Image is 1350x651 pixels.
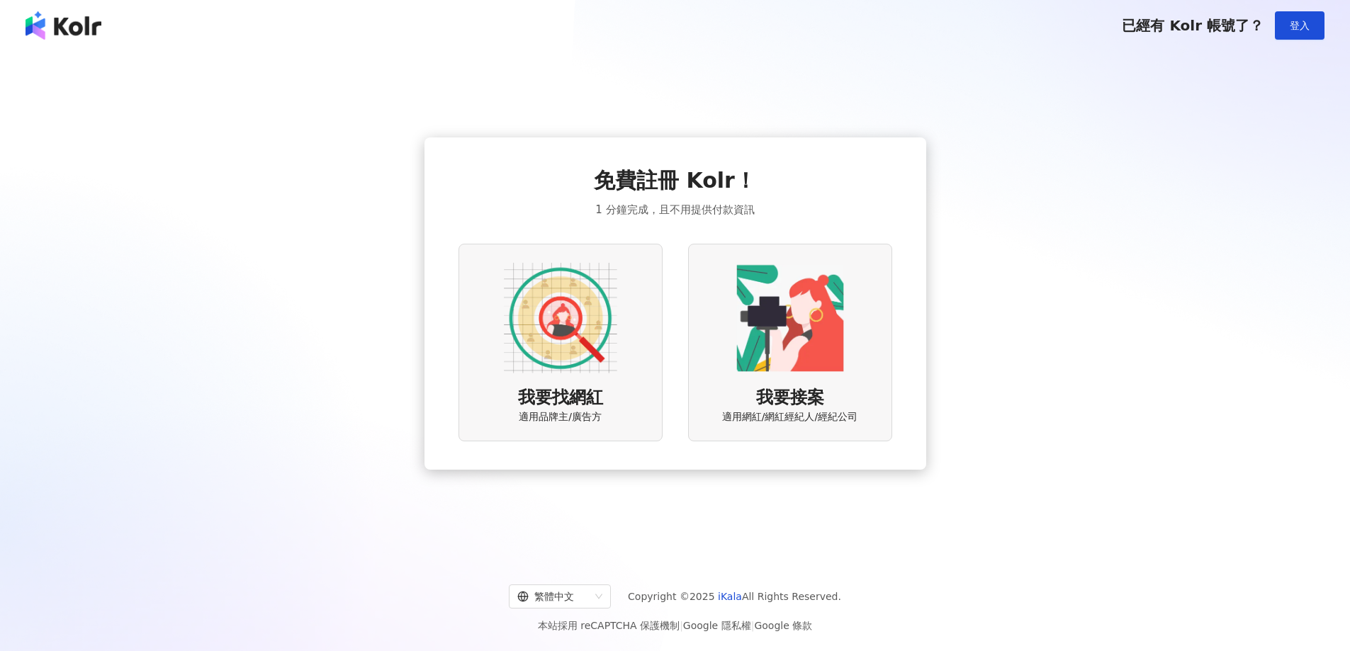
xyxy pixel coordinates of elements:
[1290,20,1310,31] span: 登入
[1275,11,1324,40] button: 登入
[1122,17,1264,34] span: 已經有 Kolr 帳號了？
[517,585,590,608] div: 繁體中文
[754,620,812,631] a: Google 條款
[733,261,847,375] img: KOL identity option
[26,11,101,40] img: logo
[722,410,857,424] span: 適用網紅/網紅經紀人/經紀公司
[751,620,755,631] span: |
[519,410,602,424] span: 適用品牌主/廣告方
[680,620,683,631] span: |
[628,588,841,605] span: Copyright © 2025 All Rights Reserved.
[538,617,812,634] span: 本站採用 reCAPTCHA 保護機制
[594,166,756,196] span: 免費註冊 Kolr！
[683,620,751,631] a: Google 隱私權
[518,386,603,410] span: 我要找網紅
[595,201,754,218] span: 1 分鐘完成，且不用提供付款資訊
[756,386,824,410] span: 我要接案
[504,261,617,375] img: AD identity option
[718,591,742,602] a: iKala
